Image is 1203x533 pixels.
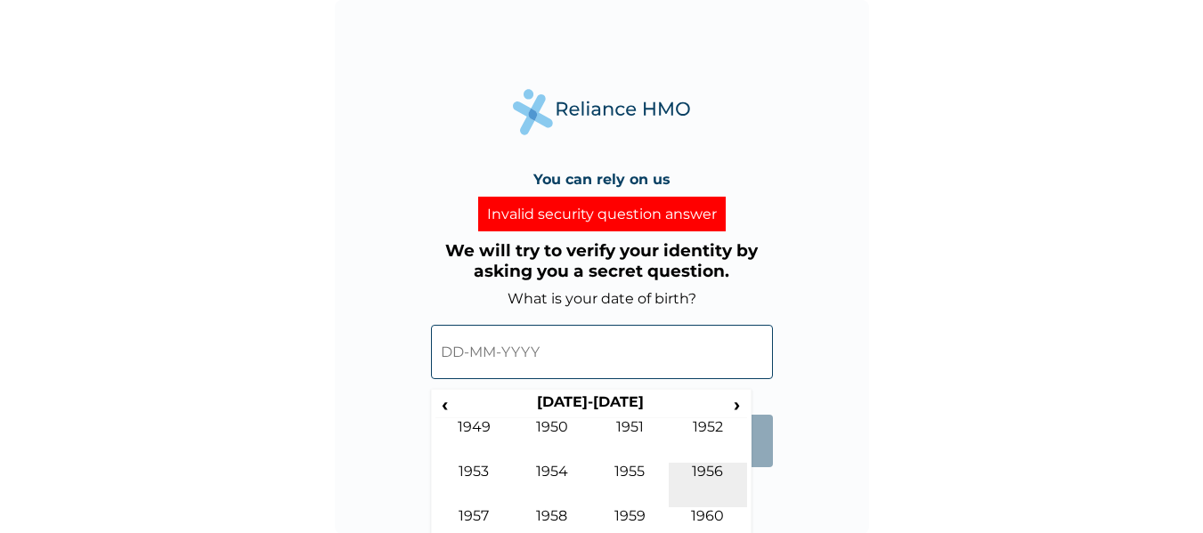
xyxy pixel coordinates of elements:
[591,418,670,463] td: 1951
[508,290,696,307] label: What is your date of birth?
[669,463,747,507] td: 1956
[513,89,691,134] img: Reliance Health's Logo
[435,463,514,507] td: 1953
[431,325,773,379] input: DD-MM-YYYY
[431,240,773,281] h3: We will try to verify your identity by asking you a secret question.
[513,418,591,463] td: 1950
[669,418,747,463] td: 1952
[533,171,671,188] h4: You can rely on us
[478,197,726,231] div: Invalid security question answer
[727,393,747,416] span: ›
[591,463,670,507] td: 1955
[454,393,727,418] th: [DATE]-[DATE]
[435,393,454,416] span: ‹
[513,463,591,507] td: 1954
[435,418,514,463] td: 1949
